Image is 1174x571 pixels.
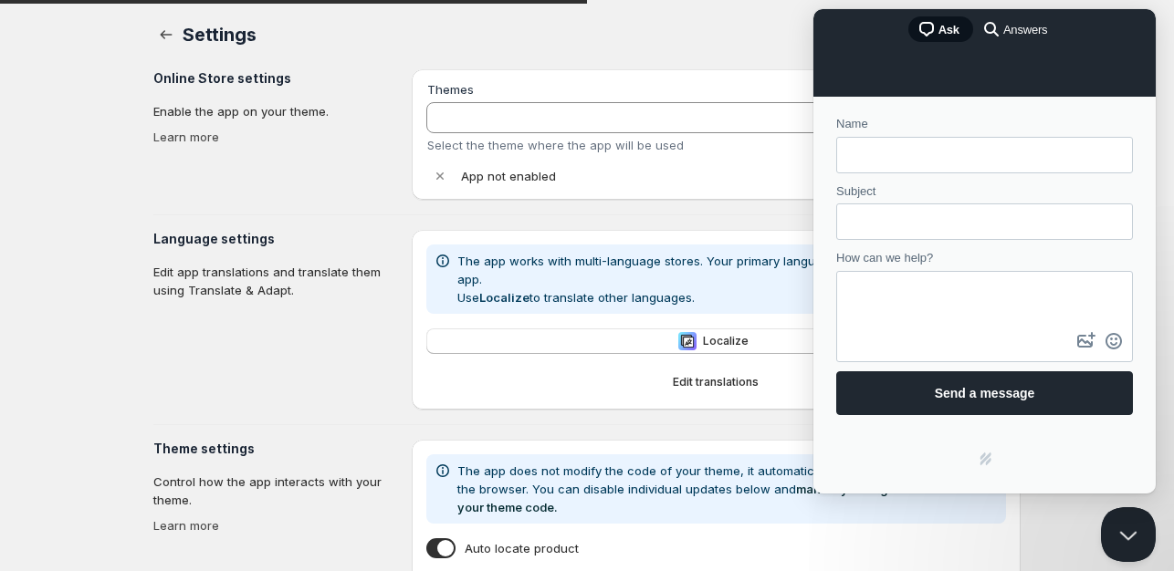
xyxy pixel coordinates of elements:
b: Localize [479,290,529,305]
div: Select the theme where the app will be used [427,138,966,152]
a: Learn more [153,518,219,533]
img: Localize [678,332,697,350]
p: The app works with multi-language stores. Your primary language (de) is configured in the app. Us... [457,252,999,306]
p: The app does not modify the code of your theme, it automatically updates the storefront in the br... [457,462,999,516]
span: Edit translations [673,375,759,389]
span: Localize [703,334,749,348]
button: LocalizeLocalize [426,328,1006,354]
button: Edit translations [426,369,1006,395]
iframe: Help Scout Beacon - Close [1101,507,1156,562]
iframe: Help Scout Beacon - Live Chat, Contact Form, and Knowledge Base [813,9,1156,493]
span: Settings [183,24,256,46]
a: manually configure the locations in your theme code. [457,482,995,514]
p: Edit app translations and translate them using Translate & Adapt. [153,263,397,299]
p: Control how the app interacts with your theme. [153,472,397,509]
a: Learn more [153,130,219,144]
span: Auto locate product [465,539,579,557]
p: App not enabled [461,167,556,185]
p: Enable the app on your theme. [153,102,397,120]
label: Themes [427,82,474,97]
h3: Language settings [153,230,397,248]
h3: Theme settings [153,440,397,458]
h3: Online Store settings [153,69,397,88]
